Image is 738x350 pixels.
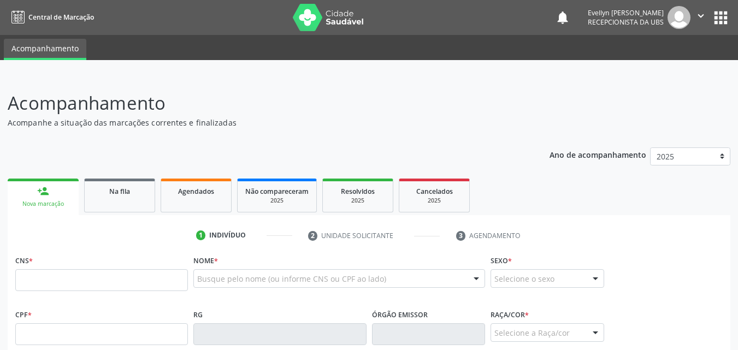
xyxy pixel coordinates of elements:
label: RG [193,306,203,323]
span: Selecione o sexo [494,273,554,284]
span: Agendados [178,187,214,196]
span: Recepcionista da UBS [588,17,664,27]
a: Acompanhamento [4,39,86,60]
span: Central de Marcação [28,13,94,22]
label: CNS [15,252,33,269]
div: 2025 [330,197,385,205]
p: Acompanhe a situação das marcações correntes e finalizadas [8,117,513,128]
div: Evellyn [PERSON_NAME] [588,8,664,17]
label: Órgão emissor [372,306,428,323]
span: Na fila [109,187,130,196]
p: Acompanhamento [8,90,513,117]
button: apps [711,8,730,27]
div: 2025 [407,197,462,205]
span: Busque pelo nome (ou informe CNS ou CPF ao lado) [197,273,386,284]
div: 2025 [245,197,309,205]
img: img [668,6,690,29]
label: Sexo [491,252,512,269]
span: Cancelados [416,187,453,196]
span: Resolvidos [341,187,375,196]
div: person_add [37,185,49,197]
p: Ano de acompanhamento [550,147,646,161]
label: Raça/cor [491,306,529,323]
button:  [690,6,711,29]
i:  [695,10,707,22]
button: notifications [555,10,570,25]
span: Não compareceram [245,187,309,196]
span: Selecione a Raça/cor [494,327,570,339]
a: Central de Marcação [8,8,94,26]
div: Nova marcação [15,200,71,208]
div: 1 [196,230,206,240]
div: Indivíduo [209,230,246,240]
label: Nome [193,252,218,269]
